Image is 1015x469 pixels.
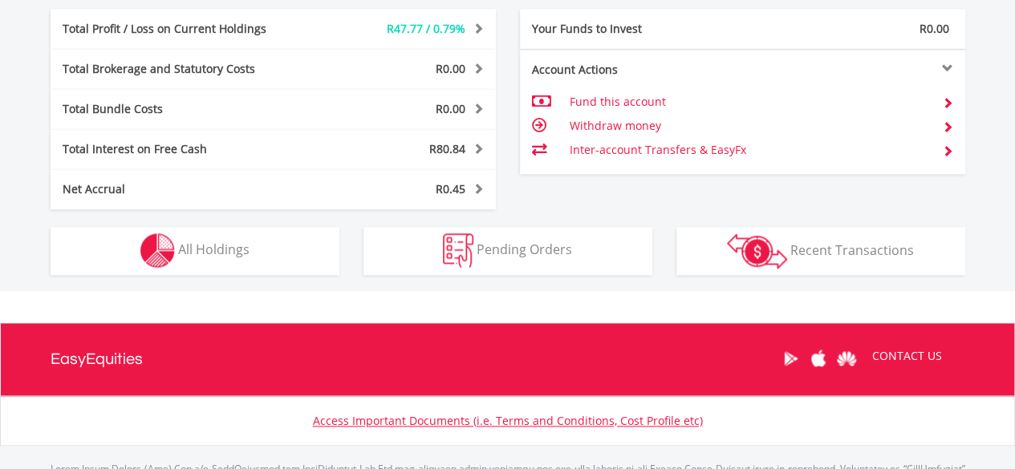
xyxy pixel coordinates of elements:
div: Total Brokerage and Statutory Costs [51,61,311,77]
div: Net Accrual [51,181,311,197]
span: Recent Transactions [790,241,914,258]
div: Your Funds to Invest [520,21,743,37]
div: Total Interest on Free Cash [51,141,311,157]
td: Fund this account [569,90,929,114]
div: Total Bundle Costs [51,101,311,117]
button: Pending Orders [363,227,652,275]
a: Google Play [777,334,805,383]
img: pending_instructions-wht.png [443,233,473,268]
button: Recent Transactions [676,227,965,275]
img: transactions-zar-wht.png [727,233,787,269]
a: CONTACT US [861,334,953,378]
span: All Holdings [178,241,250,258]
button: All Holdings [51,227,339,275]
a: Access Important Documents (i.e. Terms and Conditions, Cost Profile etc) [313,413,703,428]
img: holdings-wht.png [140,233,175,268]
span: R0.00 [436,101,465,116]
span: R0.45 [436,181,465,196]
td: Withdraw money [569,114,929,138]
span: R80.84 [429,141,465,156]
div: Total Profit / Loss on Current Holdings [51,21,311,37]
span: R0.00 [920,21,949,36]
span: Pending Orders [477,241,572,258]
td: Inter-account Transfers & EasyFx [569,138,929,162]
span: R47.77 / 0.79% [387,21,465,36]
div: Account Actions [520,62,743,78]
a: Huawei [833,334,861,383]
a: EasyEquities [51,323,143,395]
span: R0.00 [436,61,465,76]
a: Apple [805,334,833,383]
